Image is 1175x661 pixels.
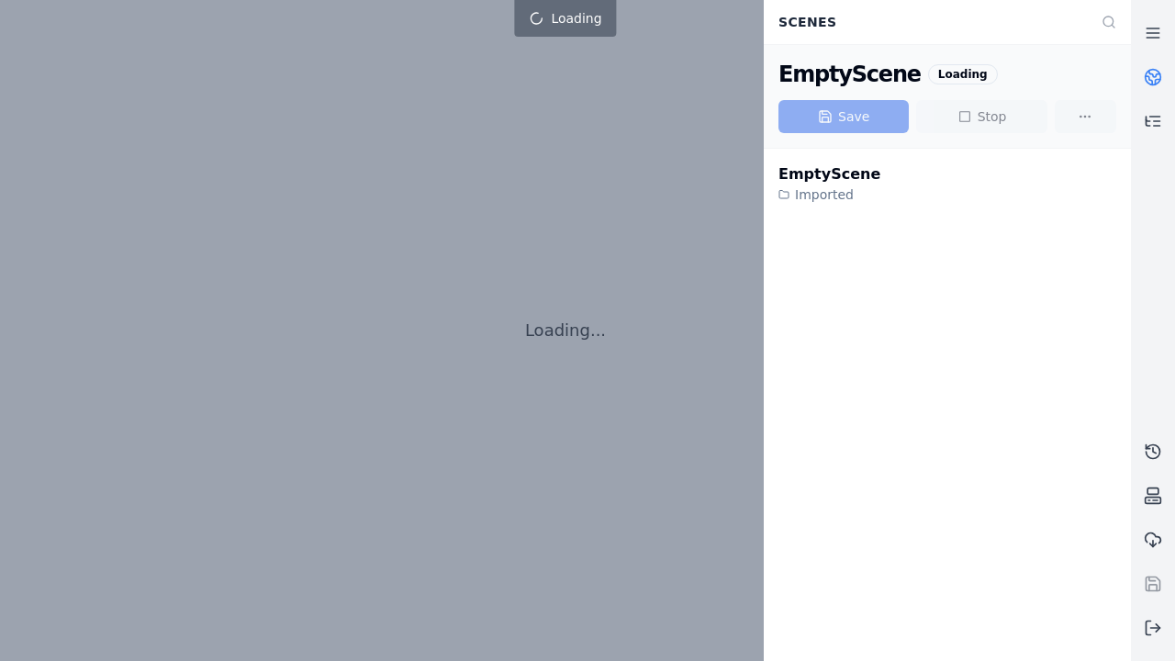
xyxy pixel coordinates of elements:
div: EmptyScene [778,60,921,89]
div: Loading [928,64,998,84]
span: Loading [551,9,601,28]
p: Loading... [525,318,606,343]
div: Scenes [767,5,1091,39]
div: EmptyScene [778,163,880,185]
div: Imported [778,185,880,204]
